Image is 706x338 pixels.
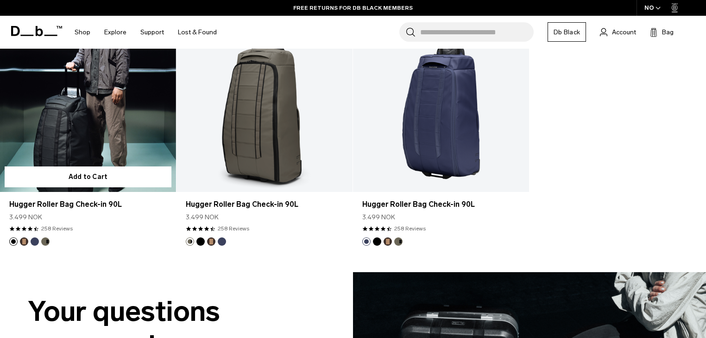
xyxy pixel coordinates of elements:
button: Black Out [196,237,205,246]
a: Support [140,16,164,49]
button: Black Out [9,237,18,246]
button: Forest Green [394,237,403,246]
button: Espresso [207,237,215,246]
a: FREE RETURNS FOR DB BLACK MEMBERS [293,4,413,12]
span: 3.499 NOK [186,212,219,222]
button: Forest Green [186,237,194,246]
a: Explore [104,16,126,49]
button: Blue Hour [218,237,226,246]
a: Hugger Roller Bag Check-in 90L [362,199,520,210]
span: 3.499 NOK [362,212,395,222]
button: Blue Hour [362,237,371,246]
a: Hugger Roller Bag Check-in 90L [186,199,343,210]
span: 3.499 NOK [9,212,42,222]
button: Blue Hour [31,237,39,246]
span: Account [612,27,636,37]
span: Bag [662,27,674,37]
a: Shop [75,16,90,49]
button: Bag [650,26,674,38]
a: 258 reviews [394,224,426,233]
nav: Main Navigation [68,16,224,49]
a: Account [600,26,636,38]
button: Espresso [384,237,392,246]
a: Db Black [548,22,586,42]
a: Lost & Found [178,16,217,49]
button: Forest Green [41,237,50,246]
button: Espresso [20,237,28,246]
a: Hugger Roller Bag Check-in 90L [9,199,167,210]
a: 258 reviews [218,224,249,233]
a: 258 reviews [41,224,73,233]
button: Add to Cart [5,166,171,187]
button: Black Out [373,237,381,246]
